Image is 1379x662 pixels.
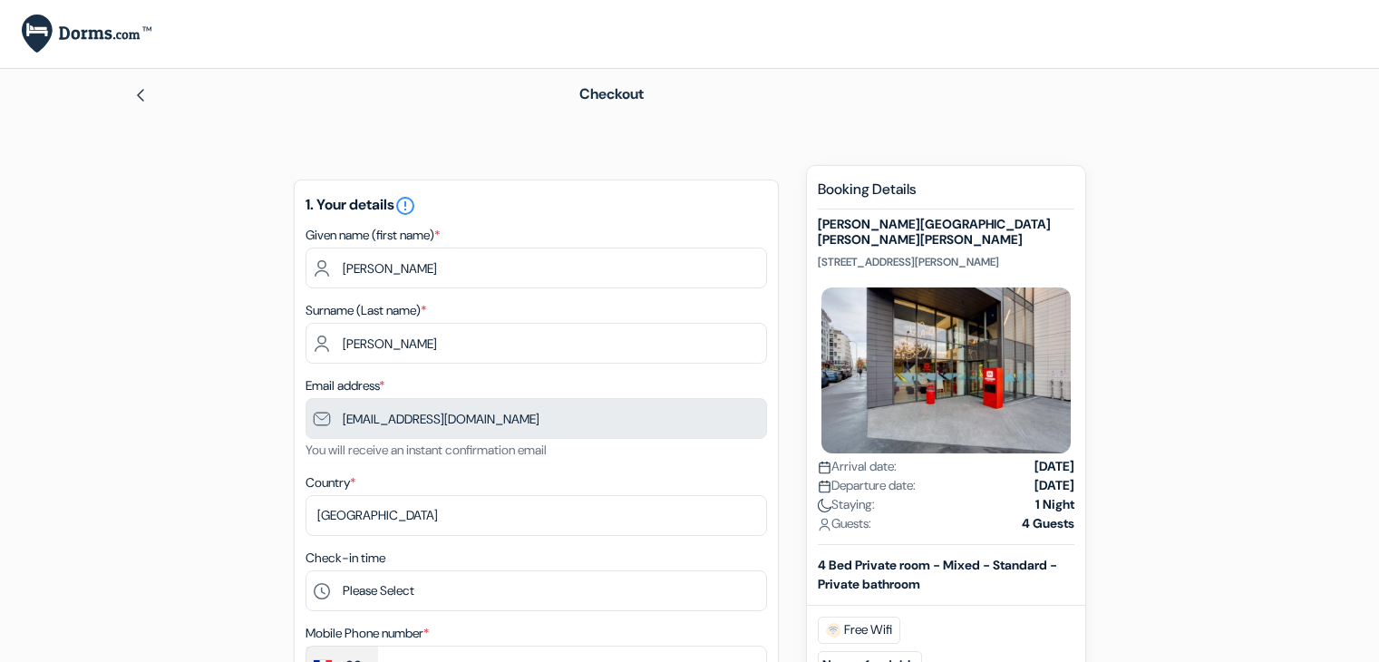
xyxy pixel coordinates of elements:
span: Free Wifi [818,617,900,644]
strong: [DATE] [1034,476,1074,495]
input: Enter first name [306,248,767,288]
span: Staying: [818,495,875,514]
span: Checkout [579,84,644,103]
img: free_wifi.svg [826,623,840,638]
p: [STREET_ADDRESS][PERSON_NAME] [818,255,1074,269]
label: Check-in time [306,549,385,568]
input: Enter email address [306,398,767,439]
label: Given name (first name) [306,226,440,245]
img: calendar.svg [818,480,831,493]
span: Arrival date: [818,457,897,476]
label: Surname (Last name) [306,301,426,320]
a: error_outline [394,195,416,214]
i: error_outline [394,195,416,217]
strong: 4 Guests [1022,514,1074,533]
h5: 1. Your details [306,195,767,217]
span: Guests: [818,514,871,533]
strong: 1 Night [1035,495,1074,514]
h5: [PERSON_NAME][GEOGRAPHIC_DATA][PERSON_NAME][PERSON_NAME] [818,217,1074,248]
img: moon.svg [818,499,831,512]
strong: [DATE] [1034,457,1074,476]
img: calendar.svg [818,461,831,474]
label: Email address [306,376,384,395]
b: 4 Bed Private room - Mixed - Standard - Private bathroom [818,557,1057,592]
h5: Booking Details [818,180,1074,209]
img: user_icon.svg [818,518,831,531]
img: Dorms.com [22,15,151,54]
small: You will receive an instant confirmation email [306,442,547,458]
input: Enter last name [306,323,767,364]
label: Country [306,473,355,492]
span: Departure date: [818,476,916,495]
label: Mobile Phone number [306,624,429,643]
img: left_arrow.svg [133,88,148,102]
